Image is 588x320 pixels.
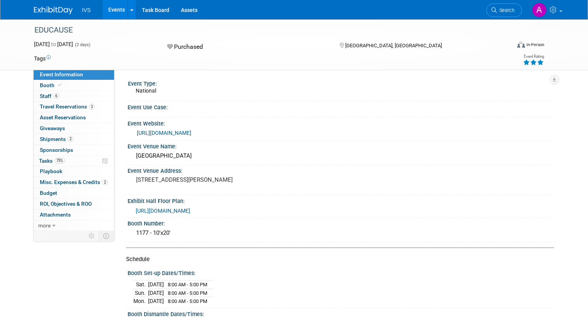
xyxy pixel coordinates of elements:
[34,156,114,166] a: Tasks75%
[102,179,108,185] span: 2
[40,125,65,131] span: Giveaways
[89,104,95,110] span: 3
[34,220,114,231] a: more
[133,289,148,297] td: Sun.
[40,71,83,77] span: Event Information
[133,280,148,289] td: Sat.
[40,147,73,153] span: Sponsorships
[34,7,73,14] img: ExhibitDay
[40,179,108,185] span: Misc. Expenses & Credits
[40,82,63,88] span: Booth
[126,255,548,263] div: Schedule
[128,195,554,205] div: Exhibit Hall Floor Plan:
[497,7,515,13] span: Search
[40,212,71,218] span: Attachments
[34,69,114,80] a: Event Information
[168,282,207,287] span: 8:00 AM - 5:00 PM
[148,280,164,289] td: [DATE]
[34,41,73,47] span: [DATE] [DATE]
[128,165,554,175] div: Event Venue Address:
[526,42,544,48] div: In-Person
[128,118,554,127] div: Event Website:
[168,298,207,304] span: 8:00 AM - 5:00 PM
[50,41,57,47] span: to
[486,3,522,17] a: Search
[58,83,62,87] i: Booth reservation complete
[136,208,190,214] a: [URL][DOMAIN_NAME]
[34,55,51,62] td: Tags
[55,158,65,163] span: 75%
[34,177,114,188] a: Misc. Expenses & Credits2
[133,150,548,162] div: [GEOGRAPHIC_DATA]
[128,308,554,318] div: Booth Dismantle Dates/Times:
[168,290,207,296] span: 8:00 AM - 5:00 PM
[38,222,51,229] span: more
[34,80,114,91] a: Booth
[34,145,114,155] a: Sponsorships
[148,297,164,305] td: [DATE]
[128,218,554,227] div: Booth Number:
[34,91,114,102] a: Staff6
[137,130,191,136] a: [URL][DOMAIN_NAME]
[32,23,501,37] div: EDUCAUSE
[34,166,114,177] a: Playbook
[40,114,86,120] span: Asset Reservations
[469,40,544,52] div: Event Format
[523,55,544,58] div: Event Rating
[34,134,114,145] a: Shipments2
[40,103,95,110] span: Travel Reservations
[128,267,554,277] div: Booth Set-up Dates/Times:
[128,78,551,88] div: Event Type:
[34,102,114,112] a: Travel Reservations3
[128,141,554,150] div: Event Venue Name:
[34,123,114,134] a: Giveaways
[532,3,547,17] img: Amber Rowoldt
[136,88,156,94] span: National
[133,227,548,239] div: 1177 - 10'x20'
[39,158,65,164] span: Tasks
[517,41,525,48] img: Format-Inperson.png
[34,210,114,220] a: Attachments
[99,231,114,241] td: Toggle Event Tabs
[40,201,92,207] span: ROI, Objectives & ROO
[82,7,91,13] span: IVS
[40,190,57,196] span: Budget
[136,176,297,183] pre: [STREET_ADDRESS][PERSON_NAME]
[133,297,148,305] td: Mon.
[148,289,164,297] td: [DATE]
[34,199,114,209] a: ROI, Objectives & ROO
[40,168,62,174] span: Playbook
[40,93,59,99] span: Staff
[53,93,59,99] span: 6
[128,102,554,111] div: Event Use Case:
[34,112,114,123] a: Asset Reservations
[40,136,73,142] span: Shipments
[165,40,327,54] div: Purchased
[345,43,442,48] span: [GEOGRAPHIC_DATA], [GEOGRAPHIC_DATA]
[74,42,90,47] span: (2 days)
[34,188,114,198] a: Budget
[85,231,99,241] td: Personalize Event Tab Strip
[68,136,73,142] span: 2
